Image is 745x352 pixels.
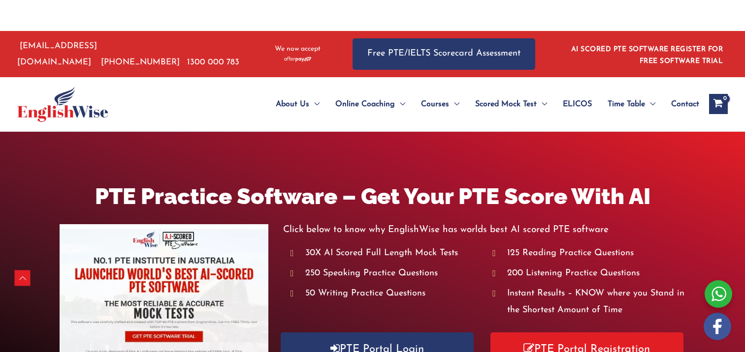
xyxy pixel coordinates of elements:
li: 200 Listening Practice Questions [492,265,685,282]
li: 125 Reading Practice Questions [492,245,685,262]
span: Time Table [608,87,645,121]
img: white-facebook.png [704,313,731,340]
a: Contact [663,87,699,121]
a: Online CoachingMenu Toggle [327,87,413,121]
a: AI SCORED PTE SOFTWARE REGISTER FOR FREE SOFTWARE TRIAL [571,46,723,65]
a: View Shopping Cart, empty [709,94,728,114]
a: 1300 000 783 [187,58,239,66]
span: Scored Mock Test [475,87,537,121]
img: Afterpay-Logo [284,57,311,62]
h1: PTE Practice Software – Get Your PTE Score With AI [60,181,685,212]
span: Online Coaching [335,87,395,121]
span: Menu Toggle [395,87,405,121]
li: 30X AI Scored Full Length Mock Tests [291,245,484,262]
a: Time TableMenu Toggle [600,87,663,121]
span: Menu Toggle [449,87,459,121]
a: [EMAIL_ADDRESS][DOMAIN_NAME] [17,42,97,66]
a: Free PTE/IELTS Scorecard Assessment [353,38,535,69]
span: About Us [276,87,309,121]
aside: Header Widget 1 [565,38,728,70]
p: Click below to know why EnglishWise has worlds best AI scored PTE software [283,222,685,238]
span: Menu Toggle [537,87,547,121]
span: We now accept [275,44,321,54]
span: Menu Toggle [645,87,655,121]
span: ELICOS [563,87,592,121]
a: CoursesMenu Toggle [413,87,467,121]
li: 50 Writing Practice Questions [291,286,484,302]
a: About UsMenu Toggle [268,87,327,121]
span: Menu Toggle [309,87,320,121]
a: Scored Mock TestMenu Toggle [467,87,555,121]
span: Courses [421,87,449,121]
li: Instant Results – KNOW where you Stand in the Shortest Amount of Time [492,286,685,319]
a: [PHONE_NUMBER] [101,58,180,66]
nav: Site Navigation: Main Menu [252,87,699,121]
span: Contact [671,87,699,121]
li: 250 Speaking Practice Questions [291,265,484,282]
a: ELICOS [555,87,600,121]
img: cropped-ew-logo [17,87,108,122]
